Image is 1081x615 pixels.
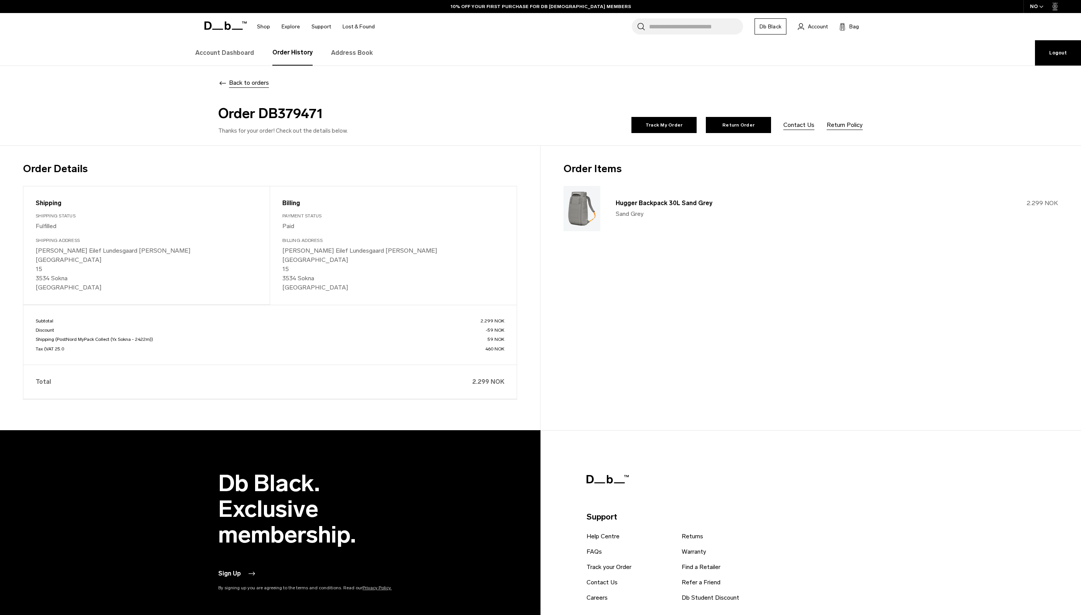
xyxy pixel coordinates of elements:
[331,40,373,66] a: Address Book
[587,593,608,602] a: Careers
[195,40,254,66] a: Account Dashboard
[808,23,828,31] span: Account
[36,199,257,208] div: Shipping
[272,40,313,66] a: Order History
[631,117,697,133] a: Track My Order
[587,532,620,541] a: Help Centre
[564,186,600,231] img: Hugger Backpack 30L Sand Grey
[363,585,392,590] a: Privacy Policy.
[587,547,602,556] a: FAQs
[849,23,859,31] span: Bag
[755,18,786,35] a: Db Black
[798,22,828,31] a: Account
[282,212,504,219] div: Payment Status
[616,209,644,219] span: Sand Grey
[783,120,814,130] a: Contact Us
[251,13,381,40] nav: Main Navigation
[229,78,269,87] span: Back to orders
[282,199,504,208] div: Billing
[36,336,504,343] p: Shipping (PostNord MyPack Collect (Yx Sokna - 2422m))
[451,3,631,10] a: 10% OFF YOUR FIRST PURCHASE FOR DB [DEMOGRAPHIC_DATA] MEMBERS
[36,377,504,386] p: Total
[282,246,504,292] p: [PERSON_NAME] Eilef Lundesgaard [PERSON_NAME] [GEOGRAPHIC_DATA] 15 3534 Sokna [GEOGRAPHIC_DATA]
[587,511,855,523] p: Support
[218,127,537,135] p: Thanks for your order! Check out the details below.
[218,103,537,124] h2: Order DB379471
[36,237,257,244] div: Shipping Address
[1027,199,1058,207] span: 2.299 NOK
[1035,40,1081,66] a: Logout
[682,547,706,556] a: Warranty
[36,246,257,292] p: [PERSON_NAME] Eilef Lundesgaard [PERSON_NAME] [GEOGRAPHIC_DATA] 15 3534 Sokna [GEOGRAPHIC_DATA]
[472,377,504,386] span: 2.299 NOK
[311,13,331,40] a: Support
[485,345,504,352] span: 460 NOK
[218,584,425,591] p: By signing up you are agreeing to the terms and conditions. Read our
[587,562,631,572] a: Track your Order
[36,327,504,334] p: Discount
[218,470,425,548] h2: Db Black. Exclusive membership.
[282,13,300,40] a: Explore
[282,237,504,244] div: Billing Address
[587,578,618,587] a: Contact Us
[23,161,517,177] h3: Order Details
[682,578,720,587] a: Refer a Friend
[486,327,504,334] span: -59 NOK
[682,593,739,602] a: Db Student Discount
[839,22,859,31] button: Bag
[343,13,375,40] a: Lost & Found
[36,222,257,231] p: Fulfilled
[682,562,720,572] a: Find a Retailer
[36,345,504,352] p: Tax (VAT 25.0
[616,199,712,207] a: Hugger Backpack 30L Sand Grey
[682,532,703,541] a: Returns
[257,13,270,40] a: Shop
[488,336,504,343] span: 59 NOK
[706,117,771,133] a: Return Order
[481,317,504,324] span: 2.299 NOK
[218,569,256,578] button: Sign Up
[36,317,504,324] p: Subtotal
[827,120,863,130] a: Return Policy
[218,79,269,86] a: Back to orders
[36,212,257,219] div: Shipping Status
[564,161,1058,177] h3: Order Items
[282,222,504,231] p: Paid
